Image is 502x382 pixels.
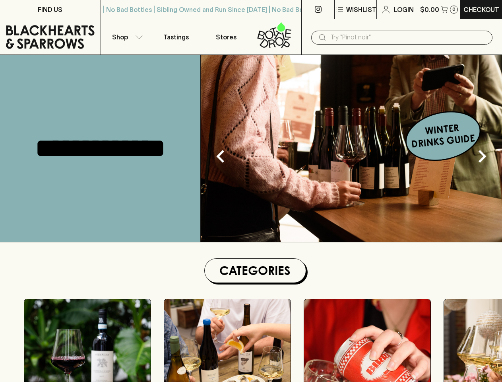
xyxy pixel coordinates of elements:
[420,5,439,14] p: $0.00
[201,19,251,55] a: Stores
[216,32,236,42] p: Stores
[394,5,414,14] p: Login
[205,140,236,172] button: Previous
[466,140,498,172] button: Next
[38,5,62,14] p: FIND US
[452,7,455,12] p: 0
[463,5,499,14] p: Checkout
[208,262,302,279] h1: Categories
[112,32,128,42] p: Shop
[201,55,502,242] img: optimise
[346,5,376,14] p: Wishlist
[151,19,201,55] a: Tastings
[101,19,151,55] button: Shop
[163,32,189,42] p: Tastings
[330,31,486,44] input: Try "Pinot noir"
